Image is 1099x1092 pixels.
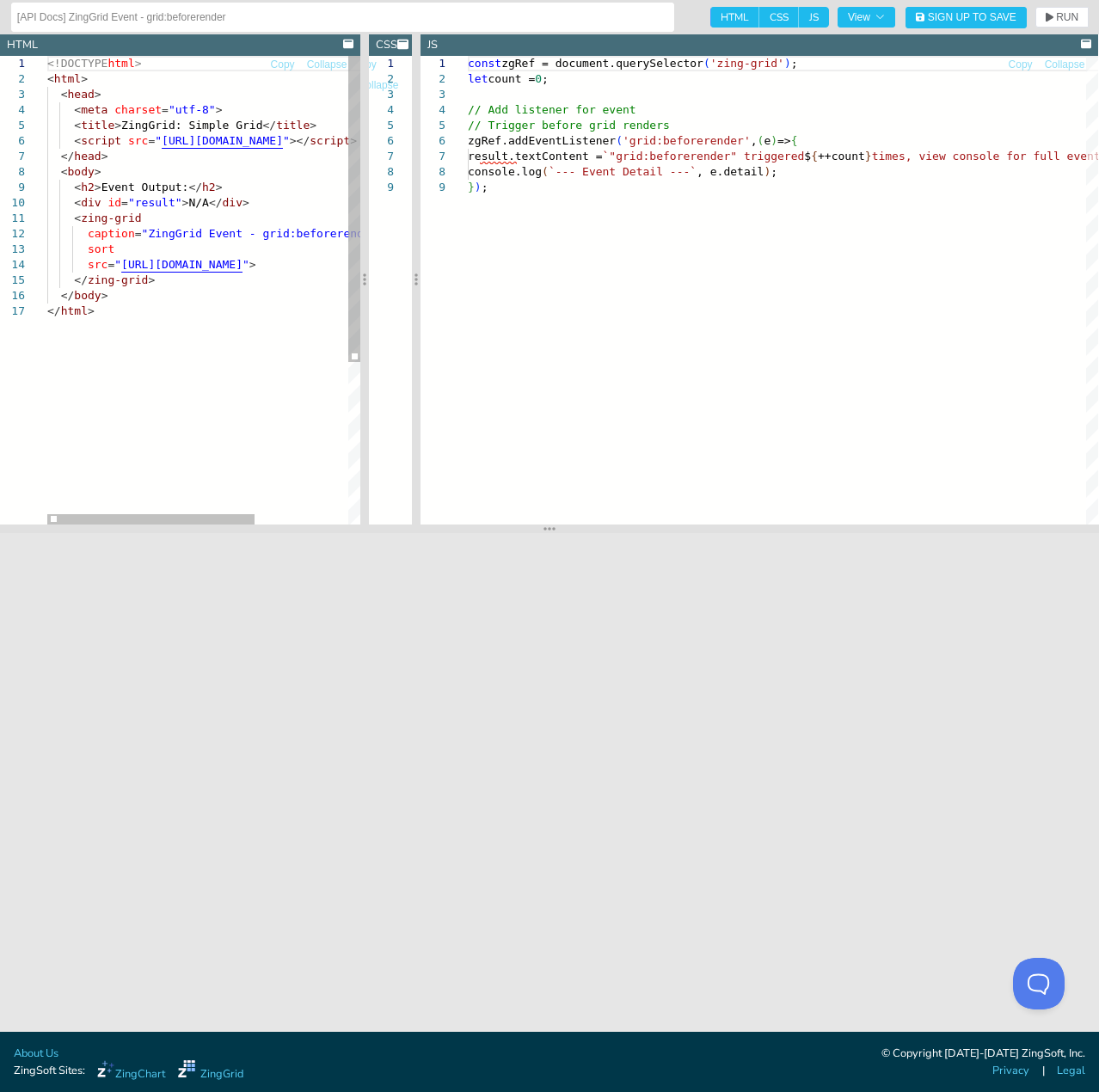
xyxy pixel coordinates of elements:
[369,180,394,195] div: 9
[178,1060,243,1083] a: ZingGrid
[155,134,162,147] span: "
[61,304,88,317] span: html
[128,196,182,209] span: "result"
[271,59,295,70] span: Copy
[771,165,778,178] span: ;
[162,103,169,116] span: =
[310,134,350,147] span: script
[95,181,101,193] span: >
[992,1063,1029,1079] a: Privacy
[758,134,764,147] span: (
[751,134,758,147] span: ,
[421,133,445,149] div: 6
[1009,59,1033,70] span: Copy
[603,150,805,163] span: `"grid:beforerender" triggered
[549,165,697,178] span: `--- Event Detail ---`
[182,196,189,209] span: >
[223,196,243,209] span: div
[61,150,75,163] span: </
[369,87,394,102] div: 3
[74,150,101,163] span: head
[121,196,128,209] span: =
[805,150,812,163] span: $
[358,77,400,94] button: Collapse
[1045,59,1085,70] span: Collapse
[101,289,108,302] span: >
[376,37,397,53] div: CSS
[764,165,771,178] span: )
[88,258,107,271] span: src
[501,57,703,70] span: zgRef = document.querySelector
[1008,57,1034,73] button: Copy
[81,72,88,85] span: >
[421,118,445,133] div: 5
[243,258,249,271] span: "
[421,180,445,195] div: 9
[81,103,107,116] span: meta
[88,227,135,240] span: caption
[865,150,872,163] span: }
[135,57,142,70] span: >
[121,119,262,132] span: ZingGrid: Simple Grid
[623,134,751,147] span: 'grid:beforerender'
[67,165,94,178] span: body
[710,57,784,70] span: 'zing-grid'
[47,304,61,317] span: </
[881,1046,1085,1063] div: © Copyright [DATE]-[DATE] ZingSoft, Inc.
[216,103,223,116] span: >
[1057,1063,1085,1079] a: Legal
[107,57,134,70] span: html
[421,164,445,180] div: 8
[14,1046,58,1062] a: About Us
[74,289,101,302] span: body
[169,103,216,116] span: "utf-8"
[468,57,501,70] span: const
[771,134,778,147] span: )
[468,181,475,193] span: }
[114,103,162,116] span: charset
[188,196,208,209] span: N/A
[148,273,155,286] span: >
[427,37,438,53] div: JS
[784,57,791,70] span: )
[488,72,536,85] span: count =
[54,72,81,85] span: html
[209,196,223,209] span: </
[74,103,81,116] span: <
[74,196,81,209] span: <
[188,181,202,193] span: </
[1013,958,1065,1009] iframe: Toggle Customer Support
[128,134,148,147] span: src
[791,57,798,70] span: ;
[61,165,68,178] span: <
[243,196,249,209] span: >
[74,212,81,224] span: <
[74,273,88,286] span: </
[369,118,394,133] div: 5
[114,119,121,132] span: >
[369,149,394,164] div: 7
[468,150,603,163] span: result.textContent =
[542,72,549,85] span: ;
[421,149,445,164] div: 7
[542,165,549,178] span: (
[777,134,791,147] span: =>
[47,57,107,70] span: <!DOCTYPE
[475,181,482,193] span: )
[468,134,616,147] span: zgRef.addEventListener
[482,181,488,193] span: ;
[202,181,216,193] span: h2
[764,134,771,147] span: e
[67,88,94,101] span: head
[306,57,348,73] button: Collapse
[107,196,121,209] span: id
[421,102,445,118] div: 4
[468,72,488,85] span: let
[74,134,81,147] span: <
[107,258,114,271] span: =
[74,181,81,193] span: <
[121,258,243,271] span: [URL][DOMAIN_NAME]
[114,258,121,271] span: "
[310,119,316,132] span: >
[61,88,68,101] span: <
